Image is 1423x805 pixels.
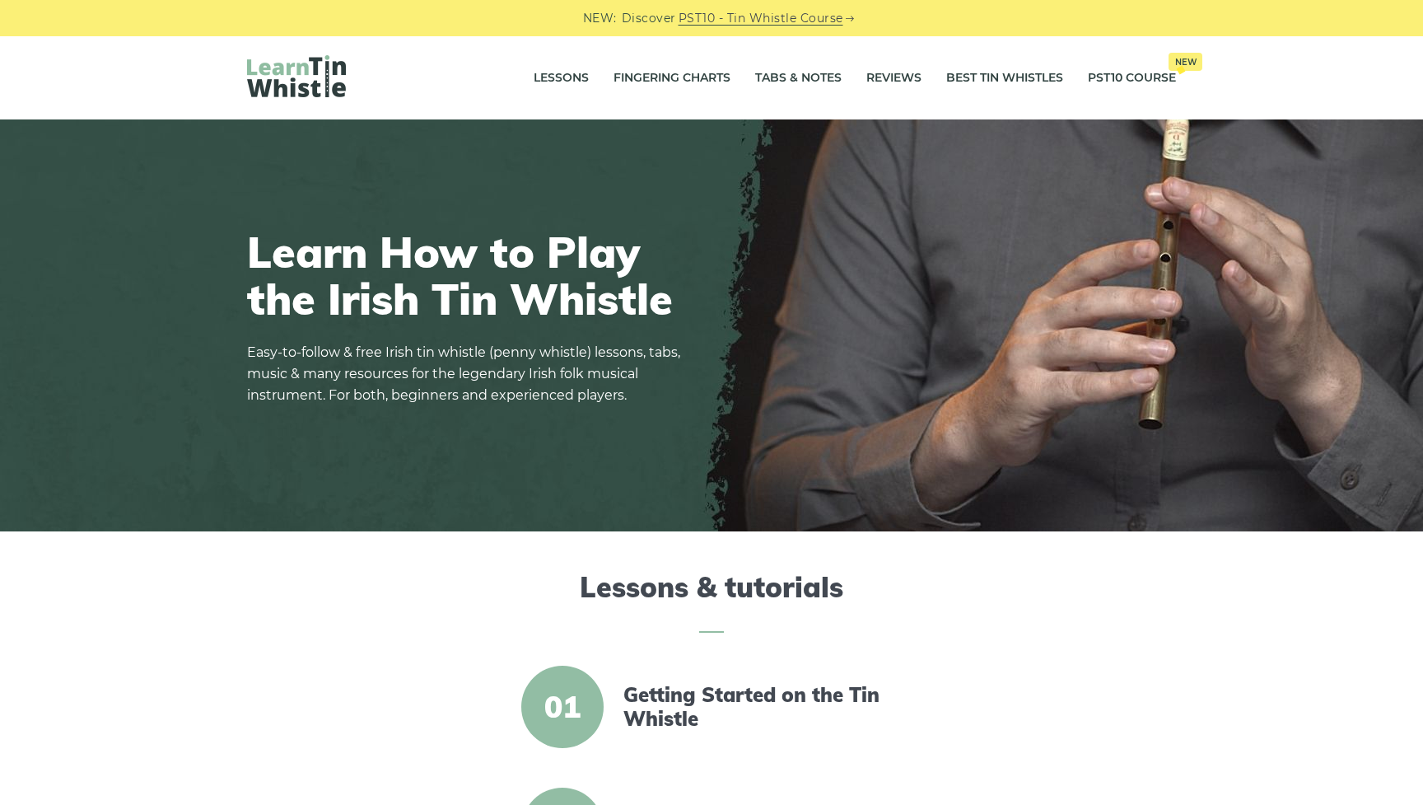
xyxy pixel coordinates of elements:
[1088,58,1176,99] a: PST10 CourseNew
[521,666,604,748] span: 01
[1169,53,1202,71] span: New
[247,571,1176,633] h2: Lessons & tutorials
[946,58,1063,99] a: Best Tin Whistles
[247,55,346,97] img: LearnTinWhistle.com
[247,228,692,322] h1: Learn How to Play the Irish Tin Whistle
[614,58,730,99] a: Fingering Charts
[755,58,842,99] a: Tabs & Notes
[866,58,921,99] a: Reviews
[623,683,907,731] a: Getting Started on the Tin Whistle
[534,58,589,99] a: Lessons
[247,342,692,406] p: Easy-to-follow & free Irish tin whistle (penny whistle) lessons, tabs, music & many resources for...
